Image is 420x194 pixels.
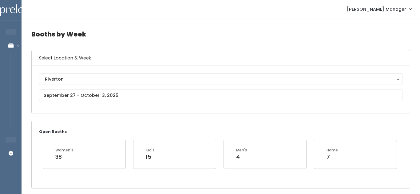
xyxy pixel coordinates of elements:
div: Home [327,147,338,153]
div: Men's [236,147,247,153]
div: 7 [327,153,338,161]
div: Kid's [146,147,155,153]
input: September 27 - October 3, 2025 [39,89,402,101]
a: [PERSON_NAME] Manager [341,2,418,16]
div: 4 [236,153,247,161]
div: 15 [146,153,155,161]
h6: Select Location & Week [32,50,410,66]
button: Riverton [39,73,402,85]
small: Open Booths [39,129,67,134]
div: Women's [55,147,73,153]
h4: Booths by Week [31,26,410,43]
span: [PERSON_NAME] Manager [347,6,406,13]
div: Riverton [45,76,397,82]
div: 38 [55,153,73,161]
